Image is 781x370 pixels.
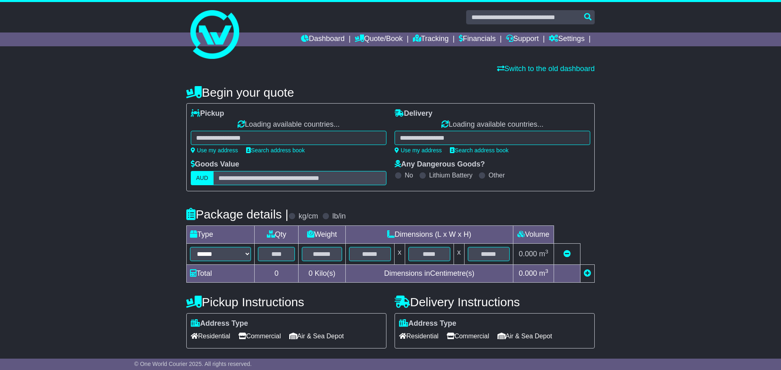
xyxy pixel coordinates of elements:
sup: 3 [545,268,548,274]
a: Dashboard [301,32,345,46]
label: Address Type [399,319,456,328]
a: Quote/Book [355,32,403,46]
label: Any Dangerous Goods? [395,160,485,169]
h4: Delivery Instructions [395,295,595,309]
span: m [539,250,548,258]
span: Commercial [447,330,489,342]
span: 0.000 [519,250,537,258]
div: Loading available countries... [395,120,590,129]
a: Support [506,32,539,46]
span: Commercial [238,330,281,342]
td: Dimensions (L x W x H) [345,225,513,243]
span: Air & Sea Depot [289,330,344,342]
td: Volume [513,225,554,243]
td: Qty [255,225,299,243]
a: Financials [459,32,496,46]
label: Delivery [395,109,432,118]
h4: Begin your quote [186,86,595,99]
td: 0 [255,264,299,282]
label: lb/in [332,212,346,221]
a: Search address book [246,147,305,154]
label: kg/cm [299,212,318,221]
td: x [394,243,405,264]
label: Lithium Battery [429,171,473,179]
a: Switch to the old dashboard [497,65,595,73]
a: Search address book [450,147,508,154]
a: Use my address [395,147,442,154]
a: Tracking [413,32,449,46]
td: x [454,243,464,264]
a: Use my address [191,147,238,154]
span: © One World Courier 2025. All rights reserved. [134,361,252,367]
h4: Pickup Instructions [186,295,386,309]
span: 0.000 [519,269,537,277]
label: No [405,171,413,179]
span: Residential [399,330,438,342]
span: m [539,269,548,277]
span: Residential [191,330,230,342]
td: Type [187,225,255,243]
label: Other [489,171,505,179]
h4: Package details | [186,208,288,221]
label: AUD [191,171,214,185]
sup: 3 [545,249,548,255]
label: Goods Value [191,160,239,169]
a: Add new item [584,269,591,277]
a: Remove this item [563,250,571,258]
td: Dimensions in Centimetre(s) [345,264,513,282]
td: Kilo(s) [299,264,345,282]
td: Total [187,264,255,282]
div: Loading available countries... [191,120,386,129]
label: Pickup [191,109,224,118]
span: 0 [308,269,312,277]
td: Weight [299,225,345,243]
label: Address Type [191,319,248,328]
span: Air & Sea Depot [497,330,552,342]
a: Settings [549,32,585,46]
